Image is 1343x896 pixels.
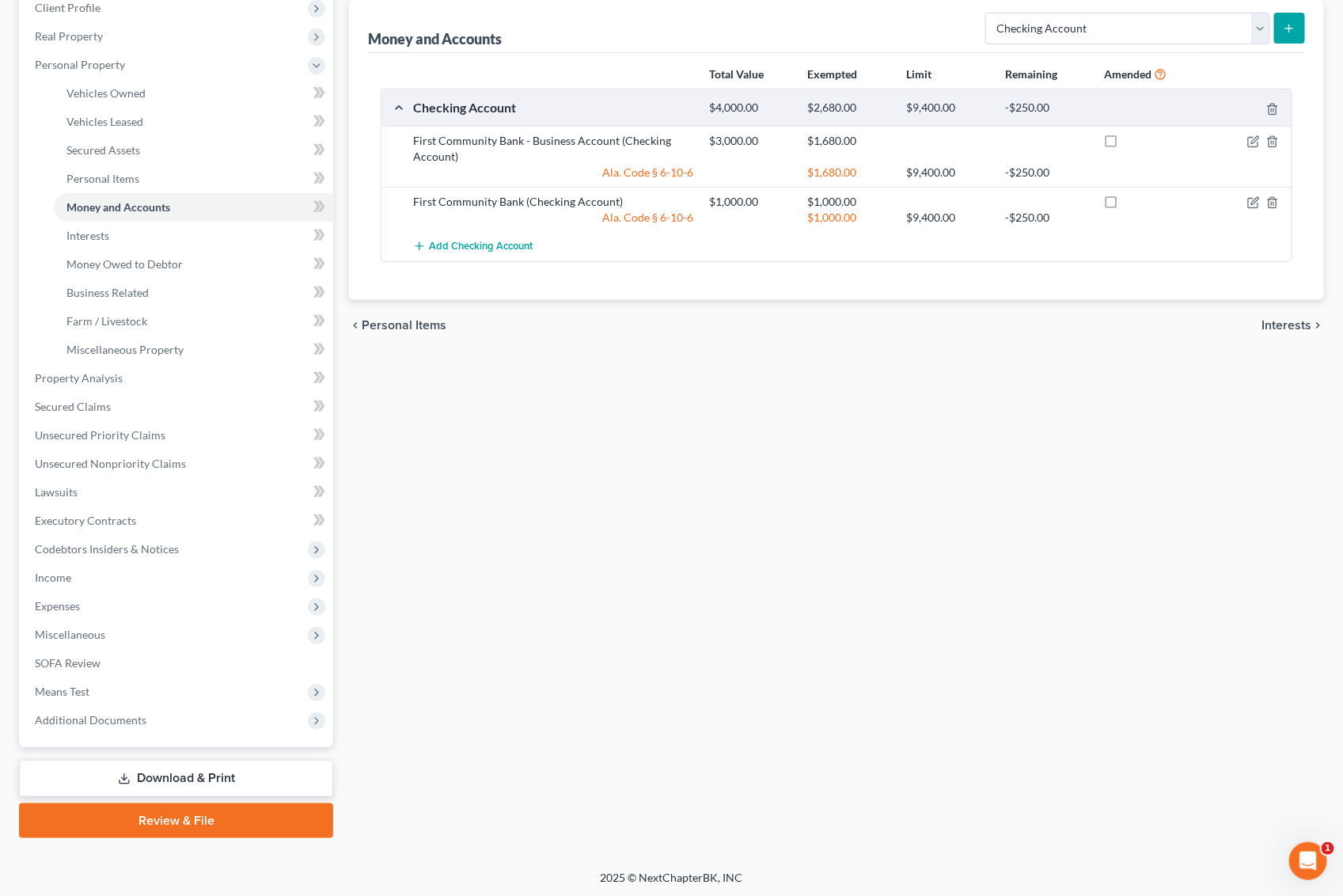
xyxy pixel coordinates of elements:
a: Vehicles Owned [54,79,333,108]
a: SOFA Review [22,649,333,678]
span: Vehicles Leased [66,115,143,128]
div: $9,400.00 [898,165,997,180]
div: $1,000.00 [800,210,899,226]
a: Farm / Livestock [54,307,333,336]
a: Interests [54,222,333,250]
span: Farm / Livestock [66,314,147,328]
span: Interests [66,229,109,242]
a: Review & File [19,803,333,838]
span: Unsecured Nonpriority Claims [35,457,186,470]
span: Income [35,571,71,584]
i: chevron_left [349,319,362,332]
a: Unsecured Nonpriority Claims [22,450,333,478]
div: $3,000.00 [701,133,800,149]
i: chevron_right [1311,319,1324,332]
div: -$250.00 [997,210,1096,226]
span: Expenses [35,599,80,613]
a: Lawsuits [22,478,333,507]
span: Personal Items [66,172,139,185]
span: Secured Assets [66,143,140,157]
button: Interests chevron_right [1261,319,1324,332]
a: Secured Claims [22,393,333,421]
div: $9,400.00 [898,210,997,226]
span: Secured Claims [35,400,111,413]
a: Money and Accounts [54,193,333,222]
div: $1,000.00 [701,194,800,210]
div: $1,000.00 [800,194,899,210]
div: $2,680.00 [800,101,899,116]
span: Interests [1261,319,1311,332]
div: $1,680.00 [800,165,899,180]
span: Means Test [35,685,89,698]
span: Money and Accounts [66,200,170,214]
a: Unsecured Priority Claims [22,421,333,450]
div: Money and Accounts [368,29,502,48]
span: Executory Contracts [35,514,136,527]
div: -$250.00 [997,101,1096,116]
a: Personal Items [54,165,333,193]
a: Miscellaneous Property [54,336,333,364]
button: chevron_left Personal Items [349,319,446,332]
div: $4,000.00 [701,101,800,116]
span: Miscellaneous [35,628,105,641]
a: Property Analysis [22,364,333,393]
a: Download & Print [19,760,333,797]
div: First Community Bank - Business Account (Checking Account) [405,133,701,165]
span: Property Analysis [35,371,123,385]
a: Money Owed to Debtor [54,250,333,279]
a: Vehicles Leased [54,108,333,136]
span: Add Checking Account [429,241,533,253]
div: First Community Bank (Checking Account) [405,194,701,210]
span: Codebtors Insiders & Notices [35,542,179,556]
span: Lawsuits [35,485,78,499]
span: SOFA Review [35,656,101,670]
div: Ala. Code § 6-10-6 [405,210,701,226]
strong: Limit [907,67,932,81]
strong: Total Value [709,67,764,81]
span: Miscellaneous Property [66,343,184,356]
span: Client Profile [35,1,101,14]
span: Money Owed to Debtor [66,257,183,271]
div: -$250.00 [997,165,1096,180]
span: Business Related [66,286,149,299]
strong: Exempted [808,67,858,81]
span: Real Property [35,29,103,43]
span: Unsecured Priority Claims [35,428,165,442]
button: Add Checking Account [413,232,533,261]
div: $9,400.00 [898,101,997,116]
strong: Amended [1104,67,1151,81]
iframe: Intercom live chat [1289,842,1327,880]
div: Checking Account [405,99,701,116]
span: Personal Property [35,58,125,71]
span: 1 [1322,842,1334,855]
a: Business Related [54,279,333,307]
span: Vehicles Owned [66,86,146,100]
a: Secured Assets [54,136,333,165]
span: Additional Documents [35,713,146,727]
a: Executory Contracts [22,507,333,535]
strong: Remaining [1005,67,1057,81]
div: Ala. Code § 6-10-6 [405,165,701,180]
div: $1,680.00 [800,133,899,149]
span: Personal Items [362,319,446,332]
